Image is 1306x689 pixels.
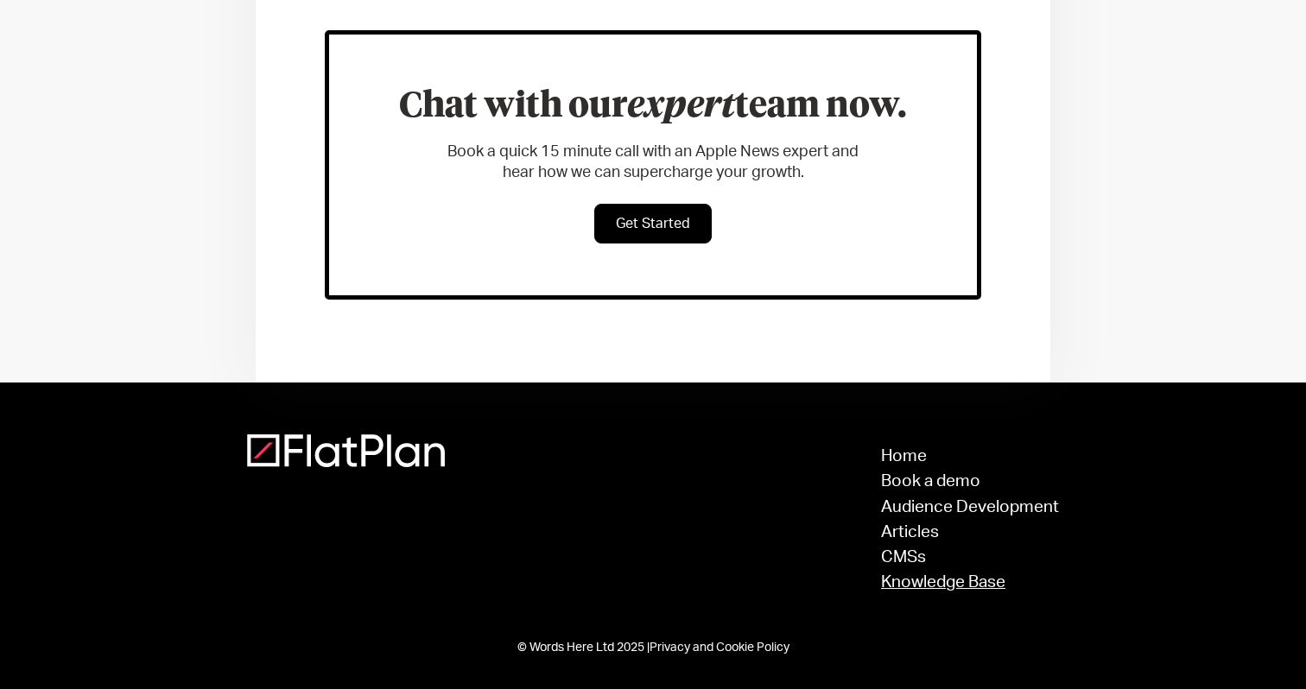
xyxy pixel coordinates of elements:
[881,448,1059,465] a: Home
[881,473,1059,490] a: Book a demo
[627,90,735,124] em: expert
[881,549,1059,566] a: CMSs
[594,204,712,243] a: Get Started
[881,524,1059,540] a: Articles
[881,574,1059,591] a: Knowledge Base
[650,642,789,654] a: Privacy and Cookie Policy
[435,142,871,183] p: Book a quick 15 minute call with an Apple News expert and hear how we can supercharge your growth.
[881,499,1059,515] a: Audience Development
[381,86,925,128] h3: Chat with our team now.
[247,639,1059,656] div: © Words Here Ltd 2025 |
